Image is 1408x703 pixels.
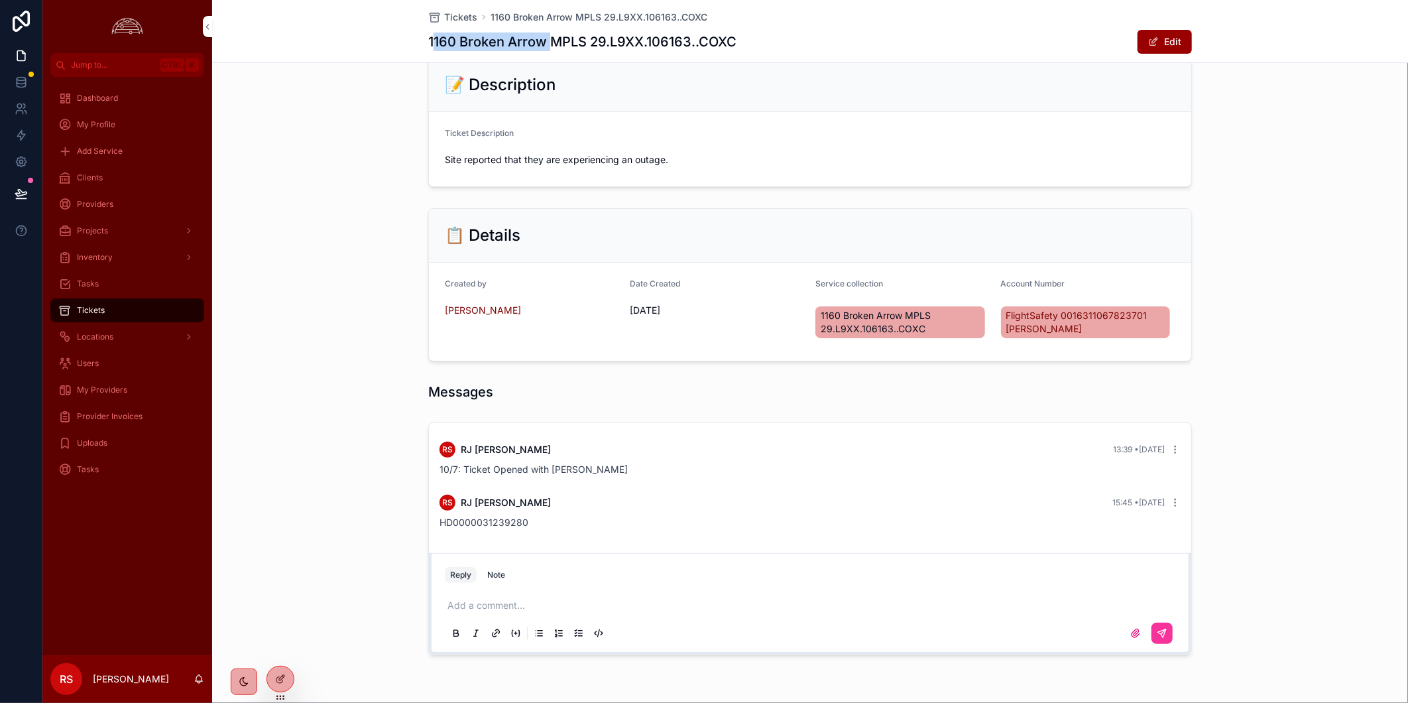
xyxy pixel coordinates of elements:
[1112,497,1165,507] span: 15:45 • [DATE]
[445,128,514,138] span: Ticket Description
[445,567,477,583] button: Reply
[440,517,528,528] span: HD0000031239280
[60,671,73,687] span: RS
[71,60,155,70] span: Jump to...
[50,272,204,296] a: Tasks
[445,304,521,317] a: [PERSON_NAME]
[50,192,204,216] a: Providers
[482,567,510,583] button: Note
[815,279,883,288] span: Service collection
[445,279,487,288] span: Created by
[491,11,707,24] a: 1160 Broken Arrow MPLS 29.L9XX.106163..COXC
[77,93,118,103] span: Dashboard
[160,58,184,72] span: Ctrl
[50,166,204,190] a: Clients
[50,378,204,402] a: My Providers
[440,464,628,475] span: 10/7: Ticket Opened with [PERSON_NAME]
[77,146,123,157] span: Add Service
[630,279,681,288] span: Date Created
[630,304,805,317] span: [DATE]
[50,245,204,269] a: Inventory
[461,443,551,456] span: RJ [PERSON_NAME]
[445,153,1175,166] span: Site reported that they are experiencing an outage.
[1138,30,1192,54] button: Edit
[77,252,113,263] span: Inventory
[50,298,204,322] a: Tickets
[50,325,204,349] a: Locations
[50,431,204,455] a: Uploads
[487,570,505,580] div: Note
[445,74,556,96] h2: 📝 Description
[50,113,204,137] a: My Profile
[1001,279,1065,288] span: Account Number
[50,53,204,77] button: Jump to...CtrlK
[461,496,551,509] span: RJ [PERSON_NAME]
[77,225,108,236] span: Projects
[428,32,736,51] h1: 1160 Broken Arrow MPLS 29.L9XX.106163..COXC
[187,60,198,70] span: K
[821,309,980,336] span: 1160 Broken Arrow MPLS 29.L9XX.106163..COXC
[77,332,113,342] span: Locations
[42,77,212,499] div: scrollable content
[108,16,147,37] img: App logo
[1006,309,1165,336] span: FlightSafety 0016311067823701 [PERSON_NAME]
[1113,444,1165,454] span: 13:39 • [DATE]
[50,405,204,428] a: Provider Invoices
[77,199,113,210] span: Providers
[77,279,99,289] span: Tasks
[1001,306,1171,338] a: FlightSafety 0016311067823701 [PERSON_NAME]
[77,172,103,183] span: Clients
[428,11,477,24] a: Tickets
[50,139,204,163] a: Add Service
[50,86,204,110] a: Dashboard
[428,383,493,401] h1: Messages
[77,358,99,369] span: Users
[444,11,477,24] span: Tickets
[77,119,115,130] span: My Profile
[442,497,453,508] span: RS
[442,444,453,455] span: RS
[77,438,107,448] span: Uploads
[50,219,204,243] a: Projects
[77,305,105,316] span: Tickets
[50,351,204,375] a: Users
[77,411,143,422] span: Provider Invoices
[77,464,99,475] span: Tasks
[77,385,127,395] span: My Providers
[93,672,169,686] p: [PERSON_NAME]
[50,458,204,481] a: Tasks
[445,225,520,246] h2: 📋 Details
